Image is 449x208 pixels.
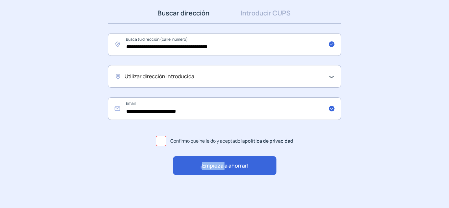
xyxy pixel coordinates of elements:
a: política de privacidad [245,138,293,144]
span: Utilizar dirección introducida [125,72,194,81]
a: Introducir CUPS [225,3,307,23]
span: Confirmo que he leído y aceptado la [170,137,293,145]
span: ¡Empieza a ahorrar! [200,162,249,170]
a: Buscar dirección [142,3,225,23]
